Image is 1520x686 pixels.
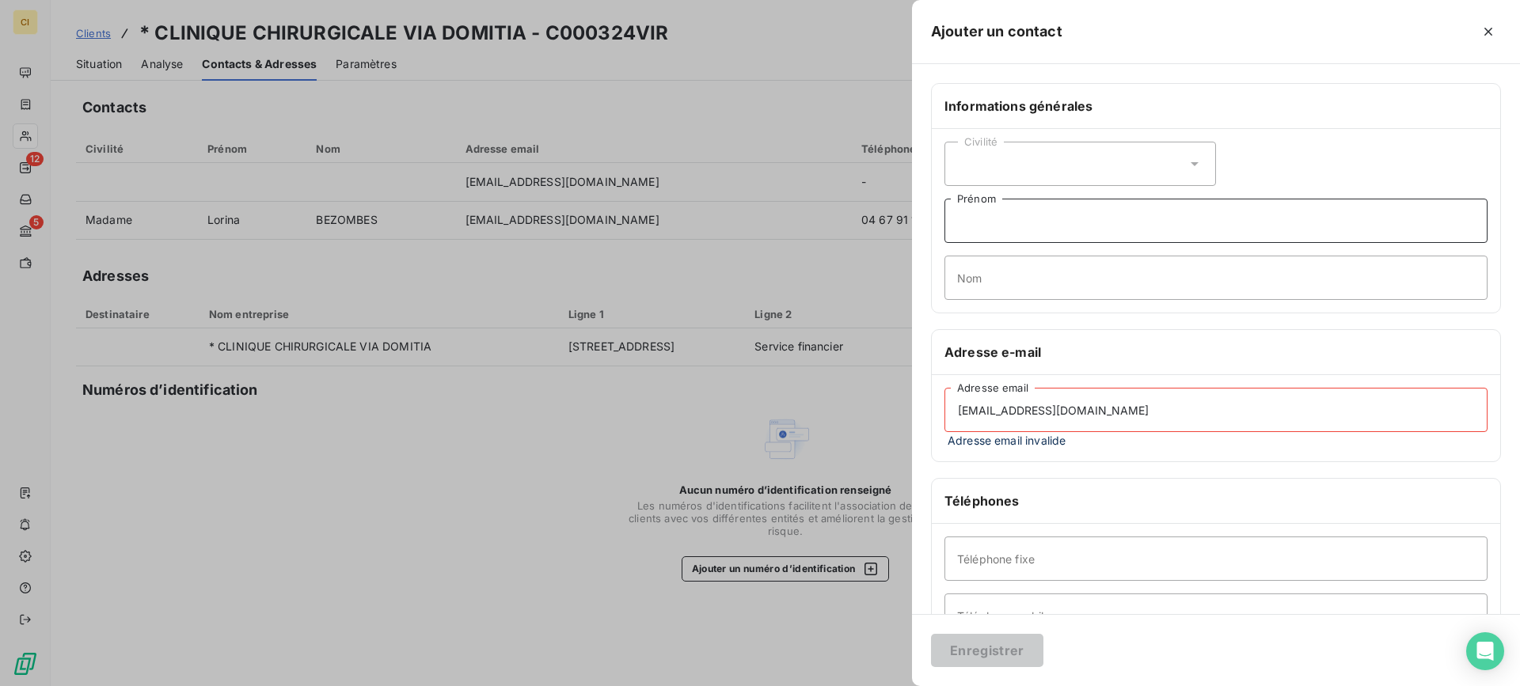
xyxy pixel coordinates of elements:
[944,199,1488,243] input: placeholder
[944,536,1488,581] input: placeholder
[944,593,1488,638] input: placeholder
[944,491,1488,510] h6: Téléphones
[944,97,1488,116] h6: Informations générales
[944,343,1488,362] h6: Adresse e-mail
[944,256,1488,300] input: placeholder
[944,432,1488,449] span: Adresse email invalide
[931,634,1043,667] button: Enregistrer
[944,388,1488,432] input: placeholder
[931,21,1062,43] h5: Ajouter un contact
[1466,632,1504,670] div: Open Intercom Messenger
